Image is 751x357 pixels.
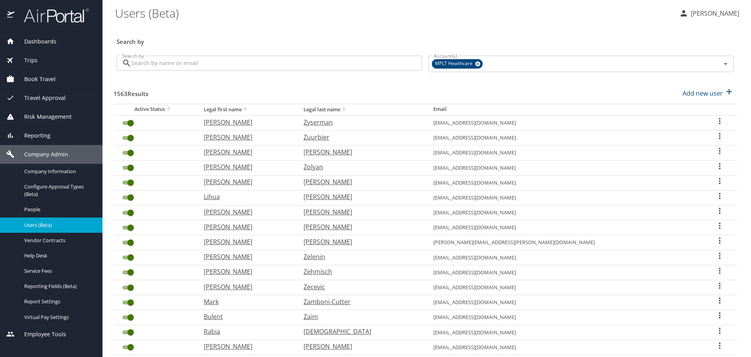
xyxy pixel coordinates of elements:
span: Reporting Fields (Beta) [24,283,93,290]
td: [EMAIL_ADDRESS][DOMAIN_NAME] [427,265,703,280]
p: [PERSON_NAME] [204,342,288,351]
p: [PERSON_NAME] [204,222,288,232]
button: sort [165,106,173,113]
p: [PERSON_NAME] [204,118,288,127]
span: Configure Approval Types (Beta) [24,183,93,198]
span: Service Fees [24,267,93,275]
p: Zuurbier [304,132,418,142]
span: Employee Tools [14,330,66,339]
td: [EMAIL_ADDRESS][DOMAIN_NAME] [427,310,703,325]
span: Company Information [24,168,93,175]
p: Rabia [204,327,288,336]
span: Users (Beta) [24,221,93,229]
p: [PERSON_NAME] [304,177,418,187]
td: [EMAIL_ADDRESS][DOMAIN_NAME] [427,340,703,355]
td: [PERSON_NAME][EMAIL_ADDRESS][PERSON_NAME][DOMAIN_NAME] [427,235,703,250]
th: Legal last name [297,104,427,115]
td: [EMAIL_ADDRESS][DOMAIN_NAME] [427,145,703,160]
span: Report Settings [24,298,93,305]
td: [EMAIL_ADDRESS][DOMAIN_NAME] [427,130,703,145]
h1: Users (Beta) [115,1,673,25]
td: [EMAIL_ADDRESS][DOMAIN_NAME] [427,295,703,310]
p: [PERSON_NAME] [204,147,288,157]
span: Help Desk [24,252,93,259]
button: sort [242,106,250,114]
span: Dashboards [14,37,56,46]
td: [EMAIL_ADDRESS][DOMAIN_NAME] [427,160,703,175]
p: [PERSON_NAME] [304,147,418,157]
span: Reporting [14,131,50,140]
img: airportal-logo.png [15,8,89,23]
td: [EMAIL_ADDRESS][DOMAIN_NAME] [427,280,703,295]
td: [EMAIL_ADDRESS][DOMAIN_NAME] [427,205,703,220]
p: [PERSON_NAME] [304,237,418,246]
p: Bulent [204,312,288,321]
p: [PERSON_NAME] [304,192,418,201]
p: Mark [204,297,288,306]
p: [PERSON_NAME] [304,222,418,232]
button: Open [720,58,731,69]
p: [PERSON_NAME] [304,342,418,351]
p: Zehmisch [304,267,418,276]
p: [PERSON_NAME] [204,252,288,261]
p: [PERSON_NAME] [204,237,288,246]
span: Trips [14,56,38,65]
span: People [24,206,93,213]
button: Add new user [679,85,737,102]
span: Risk Management [14,112,72,121]
p: [PERSON_NAME] [204,267,288,276]
img: icon-airportal.png [7,8,15,23]
th: Legal first name [198,104,297,115]
span: Vendor Contracts [24,237,93,244]
p: Add new user [683,89,723,98]
td: [EMAIL_ADDRESS][DOMAIN_NAME] [427,220,703,235]
p: Zyserman [304,118,418,127]
p: [PERSON_NAME] [204,282,288,292]
p: Zelenin [304,252,418,261]
p: Zecevic [304,282,418,292]
p: [PERSON_NAME] [204,162,288,172]
button: sort [340,106,348,114]
th: Active Status [113,104,198,115]
p: [DEMOGRAPHIC_DATA] [304,327,418,336]
input: Search by name or email [131,56,422,71]
td: [EMAIL_ADDRESS][DOMAIN_NAME] [427,250,703,265]
td: [EMAIL_ADDRESS][DOMAIN_NAME] [427,325,703,340]
span: MPLT Healthcare [432,60,477,68]
h3: Search by [117,33,734,46]
p: Zaim [304,312,418,321]
td: [EMAIL_ADDRESS][DOMAIN_NAME] [427,175,703,190]
p: [PERSON_NAME] [688,9,739,18]
p: [PERSON_NAME] [304,207,418,217]
p: [PERSON_NAME] [204,207,288,217]
span: Travel Approval [14,94,66,102]
td: [EMAIL_ADDRESS][DOMAIN_NAME] [427,190,703,205]
span: Book Travel [14,75,56,83]
p: Zolyan [304,162,418,172]
p: [PERSON_NAME] [204,132,288,142]
h3: 1563 Results [113,85,148,98]
p: Lihua [204,192,288,201]
span: Company Admin [14,150,68,159]
div: MPLT Healthcare [432,59,483,69]
p: [PERSON_NAME] [204,177,288,187]
td: [EMAIL_ADDRESS][DOMAIN_NAME] [427,115,703,130]
th: Email [427,104,703,115]
span: Virtual Pay Settings [24,314,93,321]
p: Zamboni-Cutter [304,297,418,306]
button: [PERSON_NAME] [676,6,742,20]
